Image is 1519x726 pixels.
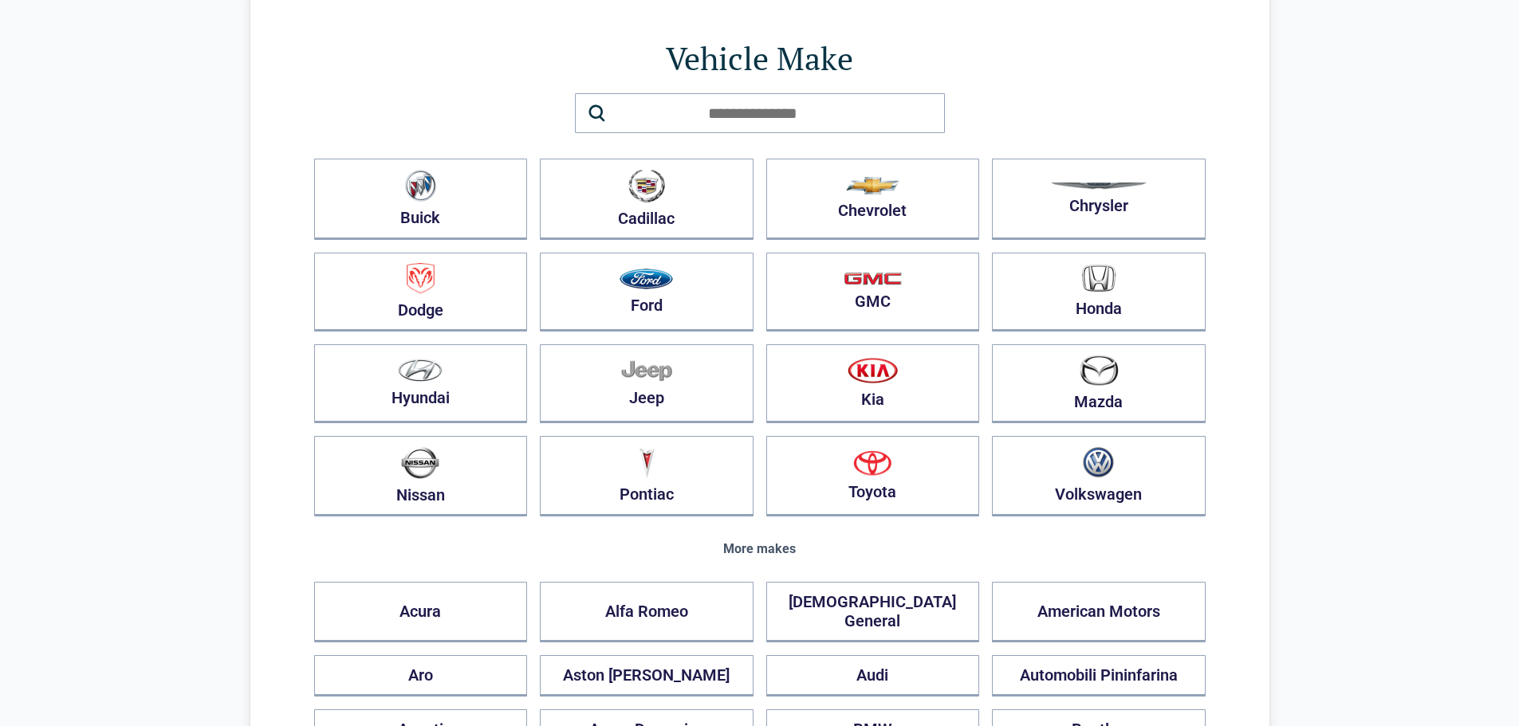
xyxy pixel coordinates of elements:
button: Mazda [992,344,1206,423]
button: Toyota [766,436,980,516]
button: Hyundai [314,344,528,423]
button: Jeep [540,344,754,423]
button: [DEMOGRAPHIC_DATA] General [766,582,980,642]
button: American Motors [992,582,1206,642]
button: Audi [766,655,980,697]
button: Dodge [314,253,528,332]
button: Buick [314,159,528,240]
button: Alfa Romeo [540,582,754,642]
div: More makes [314,542,1206,556]
button: Volkswagen [992,436,1206,516]
h1: Vehicle Make [314,36,1206,80]
button: Automobili Pininfarina [992,655,1206,697]
button: GMC [766,253,980,332]
button: Ford [540,253,754,332]
button: Nissan [314,436,528,516]
button: Aston [PERSON_NAME] [540,655,754,697]
button: Honda [992,253,1206,332]
button: Chrysler [992,159,1206,240]
button: Aro [314,655,528,697]
button: Acura [314,582,528,642]
button: Chevrolet [766,159,980,240]
button: Cadillac [540,159,754,240]
button: Pontiac [540,436,754,516]
button: Kia [766,344,980,423]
